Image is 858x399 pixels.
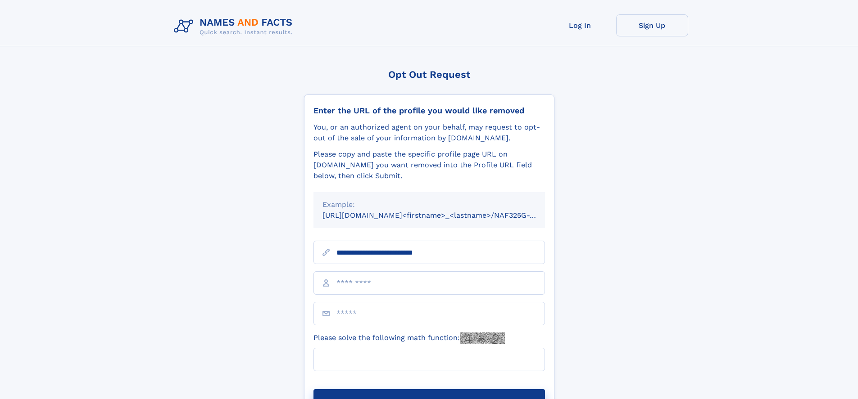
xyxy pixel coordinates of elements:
label: Please solve the following math function: [313,332,505,344]
div: Example: [322,199,536,210]
a: Log In [544,14,616,36]
div: You, or an authorized agent on your behalf, may request to opt-out of the sale of your informatio... [313,122,545,143]
a: Sign Up [616,14,688,36]
small: [URL][DOMAIN_NAME]<firstname>_<lastname>/NAF325G-xxxxxxxx [322,211,562,220]
div: Please copy and paste the specific profile page URL on [DOMAIN_NAME] you want removed into the Pr... [313,149,545,181]
img: Logo Names and Facts [170,14,300,39]
div: Enter the URL of the profile you would like removed [313,106,545,116]
div: Opt Out Request [304,69,554,80]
